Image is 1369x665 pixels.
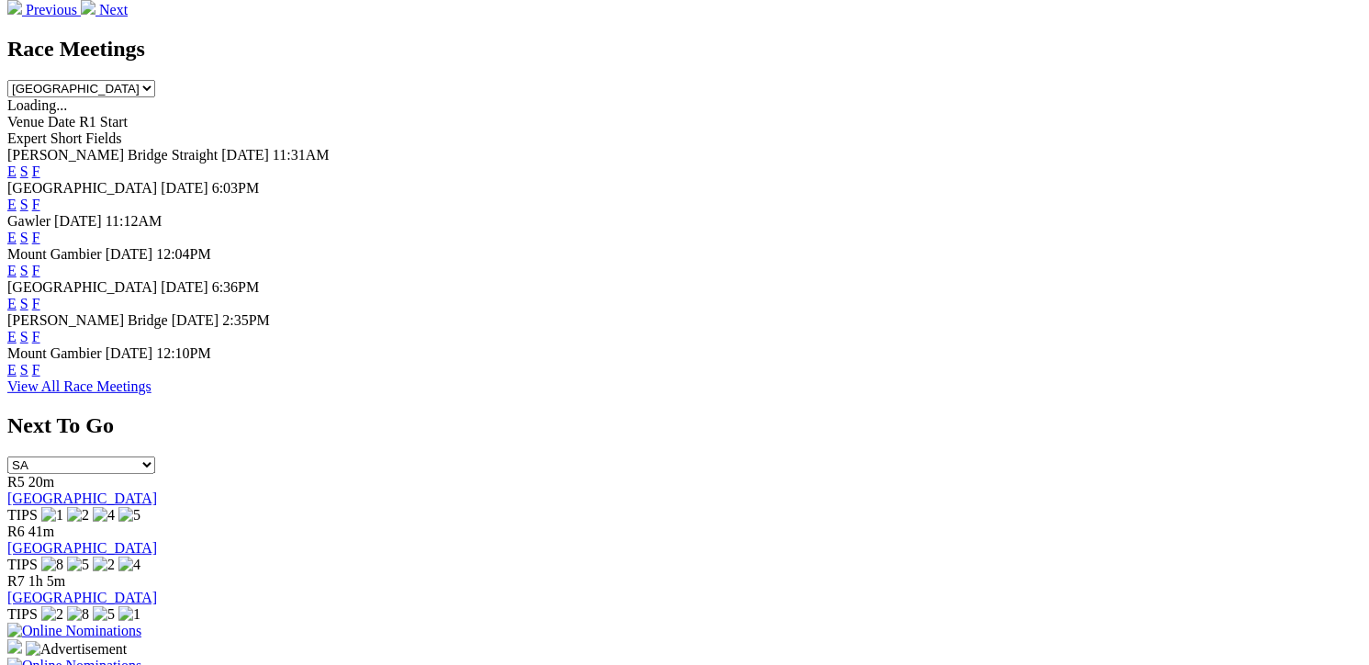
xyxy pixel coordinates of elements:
[156,345,211,361] span: 12:10PM
[161,279,208,295] span: [DATE]
[7,540,157,556] a: [GEOGRAPHIC_DATA]
[7,97,67,113] span: Loading...
[28,524,54,539] span: 41m
[41,507,63,524] img: 1
[7,213,50,229] span: Gawler
[7,180,157,196] span: [GEOGRAPHIC_DATA]
[20,163,28,179] a: S
[32,362,40,378] a: F
[20,296,28,311] a: S
[7,490,157,506] a: [GEOGRAPHIC_DATA]
[99,2,128,17] span: Next
[20,230,28,245] a: S
[54,213,102,229] span: [DATE]
[7,246,102,262] span: Mount Gambier
[81,2,128,17] a: Next
[28,573,65,589] span: 1h 5m
[106,246,153,262] span: [DATE]
[7,362,17,378] a: E
[7,130,47,146] span: Expert
[7,590,157,605] a: [GEOGRAPHIC_DATA]
[118,606,140,623] img: 1
[7,623,141,639] img: Online Nominations
[28,474,54,490] span: 20m
[221,147,269,163] span: [DATE]
[7,114,44,130] span: Venue
[7,557,38,572] span: TIPS
[7,474,25,490] span: R5
[41,557,63,573] img: 8
[79,114,128,130] span: R1 Start
[20,362,28,378] a: S
[222,312,270,328] span: 2:35PM
[7,279,157,295] span: [GEOGRAPHIC_DATA]
[67,507,89,524] img: 2
[7,312,168,328] span: [PERSON_NAME] Bridge
[156,246,211,262] span: 12:04PM
[273,147,330,163] span: 11:31AM
[7,573,25,589] span: R7
[106,213,163,229] span: 11:12AM
[26,2,77,17] span: Previous
[32,163,40,179] a: F
[212,279,260,295] span: 6:36PM
[172,312,219,328] span: [DATE]
[20,329,28,344] a: S
[7,296,17,311] a: E
[161,180,208,196] span: [DATE]
[7,606,38,622] span: TIPS
[41,606,63,623] img: 2
[32,197,40,212] a: F
[7,378,151,394] a: View All Race Meetings
[7,345,102,361] span: Mount Gambier
[93,606,115,623] img: 5
[32,230,40,245] a: F
[7,163,17,179] a: E
[50,130,83,146] span: Short
[32,329,40,344] a: F
[32,263,40,278] a: F
[67,557,89,573] img: 5
[7,147,218,163] span: [PERSON_NAME] Bridge Straight
[7,413,1362,438] h2: Next To Go
[67,606,89,623] img: 8
[7,2,81,17] a: Previous
[118,507,140,524] img: 5
[26,641,127,658] img: Advertisement
[93,557,115,573] img: 2
[7,639,22,654] img: 15187_Greyhounds_GreysPlayCentral_Resize_SA_WebsiteBanner_300x115_2025.jpg
[7,197,17,212] a: E
[20,263,28,278] a: S
[20,197,28,212] a: S
[7,329,17,344] a: E
[85,130,121,146] span: Fields
[93,507,115,524] img: 4
[32,296,40,311] a: F
[7,37,1362,62] h2: Race Meetings
[118,557,140,573] img: 4
[7,524,25,539] span: R6
[7,263,17,278] a: E
[106,345,153,361] span: [DATE]
[48,114,75,130] span: Date
[7,507,38,523] span: TIPS
[7,230,17,245] a: E
[212,180,260,196] span: 6:03PM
